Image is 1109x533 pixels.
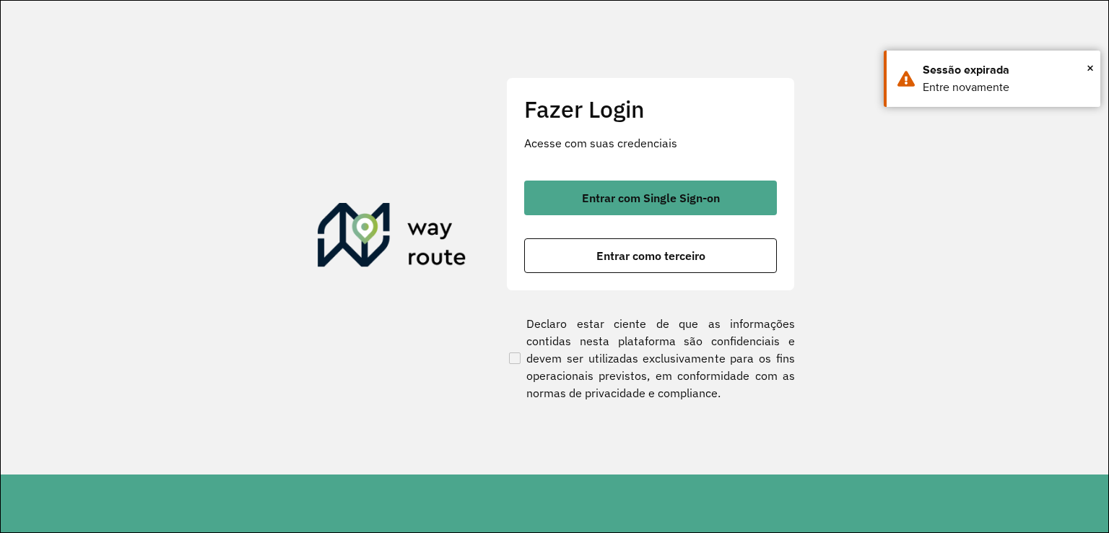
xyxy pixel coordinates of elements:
span: × [1087,57,1094,79]
button: Close [1087,57,1094,79]
span: Entrar com Single Sign-on [582,192,720,204]
button: button [524,238,777,273]
img: Roteirizador AmbevTech [318,203,466,272]
span: Entrar como terceiro [596,250,705,261]
label: Declaro estar ciente de que as informações contidas nesta plataforma são confidenciais e devem se... [506,315,795,402]
p: Acesse com suas credenciais [524,134,777,152]
div: Entre novamente [923,79,1090,96]
h2: Fazer Login [524,95,777,123]
button: button [524,181,777,215]
div: Sessão expirada [923,61,1090,79]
